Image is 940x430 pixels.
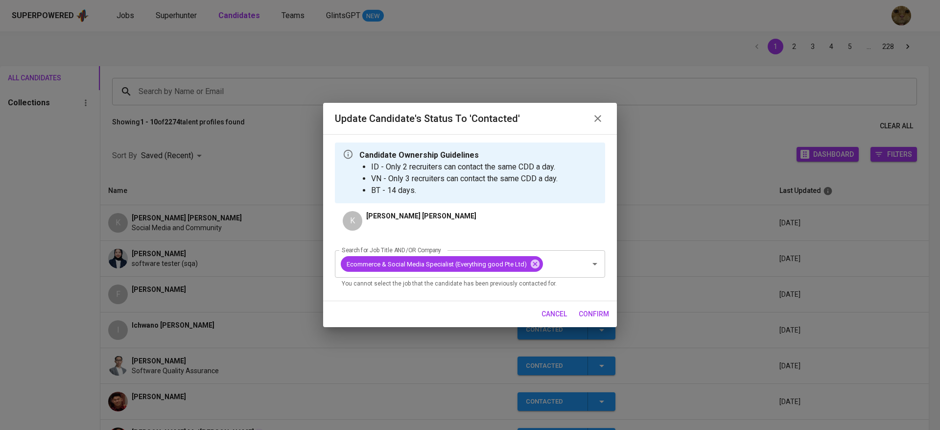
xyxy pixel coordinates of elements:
button: confirm [575,305,613,323]
h6: Update Candidate's Status to 'Contacted' [335,111,520,126]
div: K [343,211,362,231]
div: Ecommerce & Social Media Specialist (Everything good Pte Ltd) [341,256,543,272]
li: BT - 14 days. [371,185,558,196]
button: Open [588,257,602,271]
li: ID - Only 2 recruiters can contact the same CDD a day. [371,161,558,173]
p: Candidate Ownership Guidelines [359,149,558,161]
span: cancel [541,308,567,320]
p: You cannot select the job that the candidate has been previously contacted for. [342,279,598,289]
button: cancel [538,305,571,323]
span: confirm [579,308,609,320]
p: [PERSON_NAME] [PERSON_NAME] [366,211,476,221]
li: VN - Only 3 recruiters can contact the same CDD a day. [371,173,558,185]
span: Ecommerce & Social Media Specialist (Everything good Pte Ltd) [341,260,533,269]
